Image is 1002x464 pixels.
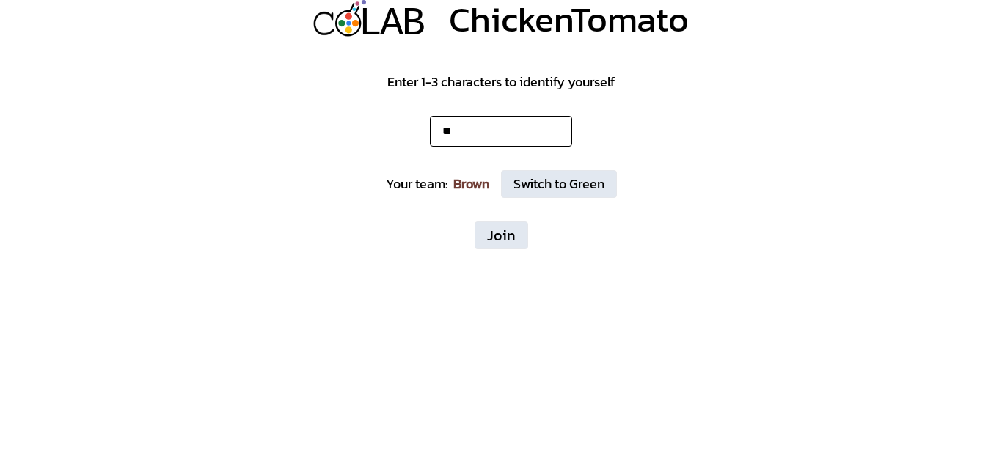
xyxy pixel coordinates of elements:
div: Brown [453,174,489,194]
button: Join [475,221,528,249]
div: Your team: [386,174,447,194]
div: B [402,1,425,48]
div: Enter 1-3 characters to identify yourself [387,72,615,92]
button: Switch to Green [501,170,617,198]
div: A [380,1,403,48]
div: ChickenTomato [449,1,689,37]
div: L [359,1,382,48]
